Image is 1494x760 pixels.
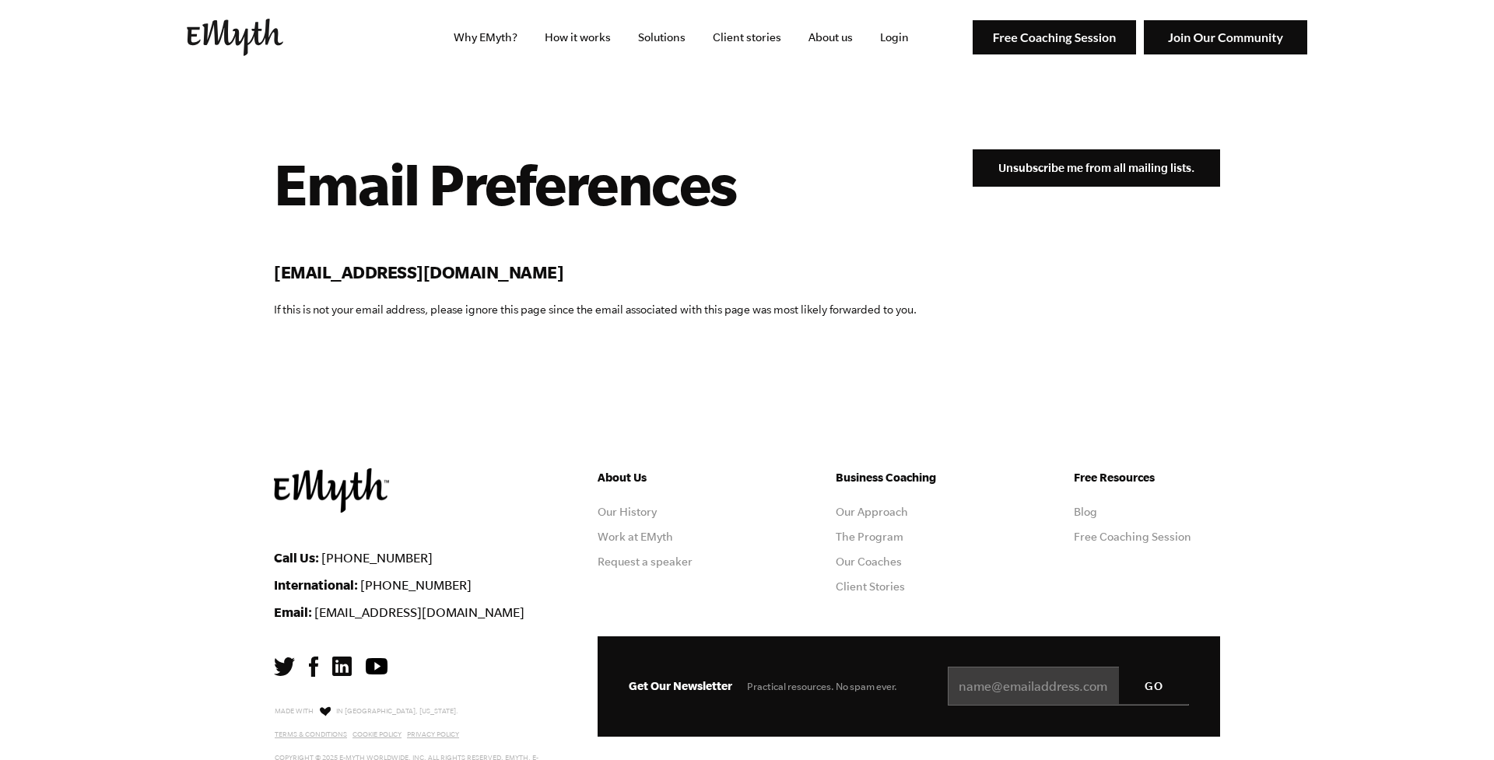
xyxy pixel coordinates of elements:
[836,506,908,518] a: Our Approach
[948,667,1189,706] input: name@emailaddress.com
[187,19,283,56] img: EMyth
[274,577,358,592] strong: International:
[973,149,1220,187] input: Unsubscribe me from all mailing lists.
[598,531,673,543] a: Work at EMyth
[407,730,459,738] a: Privacy Policy
[332,657,352,676] img: LinkedIn
[366,658,388,674] img: YouTube
[314,605,524,619] a: [EMAIL_ADDRESS][DOMAIN_NAME]
[274,657,295,676] img: Twitter
[1074,468,1220,487] h5: Free Resources
[598,555,693,568] a: Request a speaker
[1074,531,1191,543] a: Free Coaching Session
[274,260,917,285] h2: [EMAIL_ADDRESS][DOMAIN_NAME]
[274,550,319,565] strong: Call Us:
[598,506,657,518] a: Our History
[836,468,982,487] h5: Business Coaching
[360,578,472,592] a: [PHONE_NUMBER]
[836,580,905,593] a: Client Stories
[275,730,347,738] a: Terms & Conditions
[321,551,433,565] a: [PHONE_NUMBER]
[320,706,331,716] img: Love
[598,468,744,487] h5: About Us
[274,468,389,513] img: EMyth
[629,679,732,692] span: Get Our Newsletter
[1074,506,1097,518] a: Blog
[836,555,902,568] a: Our Coaches
[747,681,897,692] span: Practical resources. No spam ever.
[274,604,312,619] strong: Email:
[274,149,917,218] h1: Email Preferences
[1119,667,1189,704] input: GO
[973,20,1136,55] img: Free Coaching Session
[836,531,903,543] a: The Program
[309,657,318,677] img: Facebook
[1144,20,1307,55] img: Join Our Community
[274,300,917,319] p: If this is not your email address, please ignore this page since the email associated with this p...
[352,730,402,738] a: Cookie Policy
